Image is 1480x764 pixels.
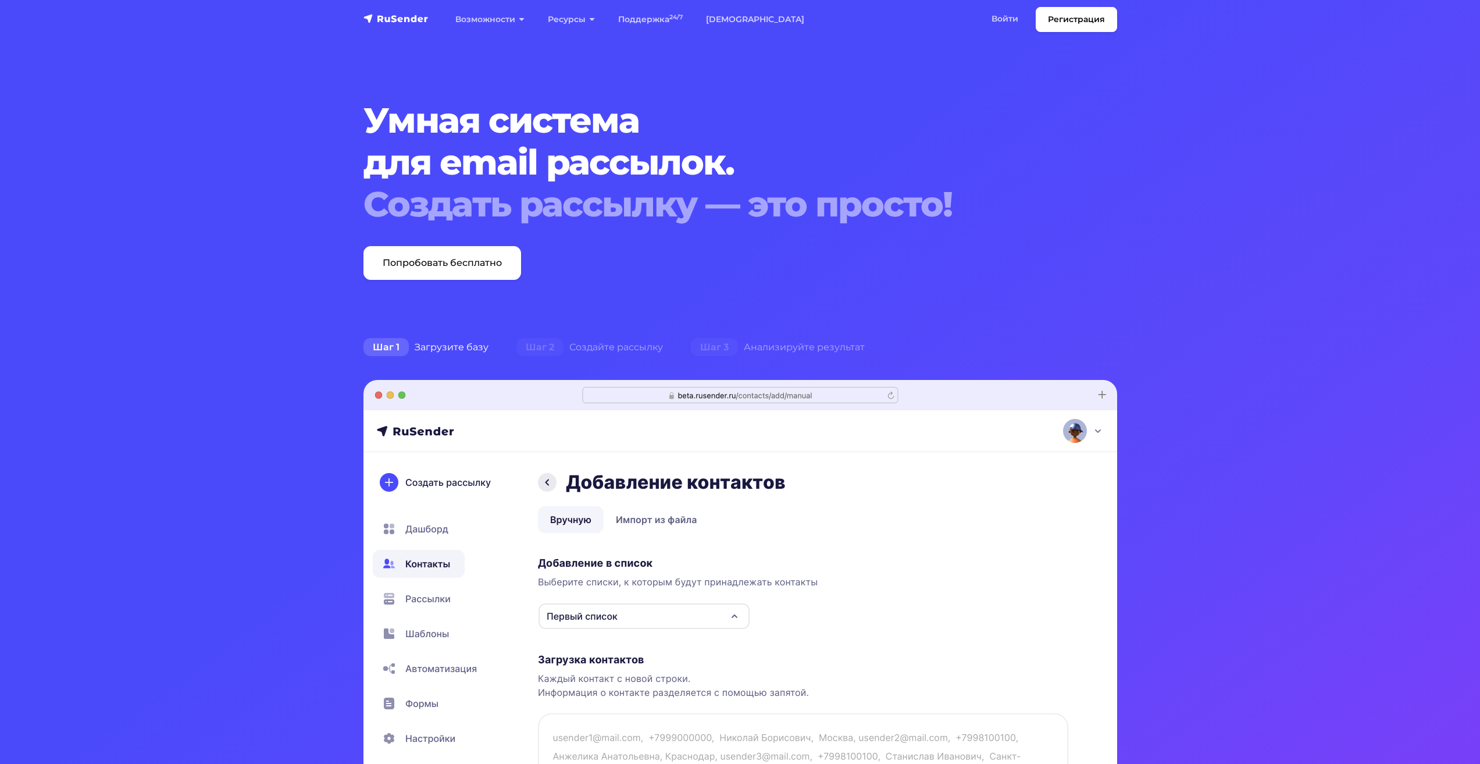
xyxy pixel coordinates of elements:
[363,13,429,24] img: RuSender
[444,8,536,31] a: Возможности
[516,338,564,357] span: Шаг 2
[350,336,502,359] div: Загрузите базу
[669,13,683,21] sup: 24/7
[980,7,1030,31] a: Войти
[607,8,694,31] a: Поддержка24/7
[502,336,677,359] div: Создайте рассылку
[363,246,521,280] a: Попробовать бесплатно
[694,8,816,31] a: [DEMOGRAPHIC_DATA]
[363,338,409,357] span: Шаг 1
[1036,7,1117,32] a: Регистрация
[691,338,738,357] span: Шаг 3
[536,8,607,31] a: Ресурсы
[363,100,1053,225] h1: Умная система для email рассылок.
[677,336,879,359] div: Анализируйте результат
[363,183,1053,225] div: Создать рассылку — это просто!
